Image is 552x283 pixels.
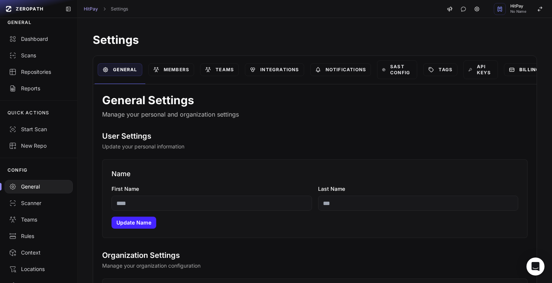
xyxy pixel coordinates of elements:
svg: chevron right, [102,6,107,12]
a: Members [148,63,194,76]
div: New Repo [9,142,68,150]
p: QUICK ACTIONS [8,110,50,116]
label: First Name [112,185,312,193]
div: Reports [9,85,68,92]
a: API Keys [463,60,498,79]
div: Scans [9,52,68,59]
div: Rules [9,232,68,240]
a: HitPay [84,6,98,12]
div: Start Scan [9,126,68,133]
span: HitPay [510,4,526,8]
a: ZEROPATH [3,3,59,15]
span: No Name [510,10,526,13]
nav: breadcrumb [84,6,128,12]
button: Update Name [112,217,156,229]
div: Locations [9,265,68,273]
div: Teams [9,216,68,223]
a: Teams [200,63,239,76]
p: Update your personal information [102,143,528,150]
p: Manage your personal and organization settings [102,110,528,119]
h3: Name [112,169,518,179]
a: Billing [504,63,544,76]
h1: Settings [93,33,537,46]
div: General [9,183,68,190]
h2: User Settings [102,131,528,141]
a: Settings [111,6,128,12]
p: CONFIG [8,167,27,173]
div: Context [9,249,68,256]
a: SAST Config [377,60,417,79]
a: General [98,63,142,76]
span: ZEROPATH [16,6,44,12]
p: GENERAL [8,19,32,25]
p: Manage your organization configuration [102,262,528,270]
a: Integrations [245,63,304,76]
a: Notifications [310,63,371,76]
div: Repositories [9,68,68,76]
h1: General Settings [102,93,528,107]
label: Last Name [318,185,518,193]
div: Open Intercom Messenger [526,258,544,276]
a: Tags [423,63,457,76]
h2: Organization Settings [102,250,528,261]
div: Dashboard [9,35,68,43]
div: Scanner [9,199,68,207]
